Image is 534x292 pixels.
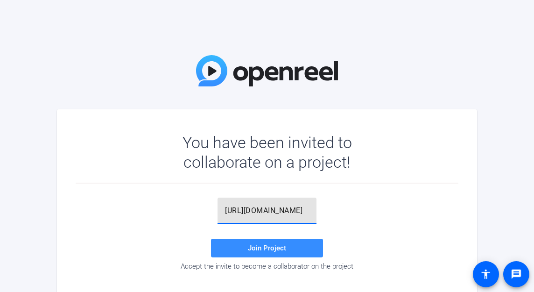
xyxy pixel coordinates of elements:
[211,239,323,257] button: Join Project
[155,133,379,172] div: You have been invited to collaborate on a project!
[511,269,522,280] mat-icon: message
[480,269,492,280] mat-icon: accessibility
[225,205,309,216] input: Password
[248,244,286,252] span: Join Project
[196,55,338,86] img: OpenReel Logo
[76,262,458,271] div: Accept the invite to become a collaborator on the project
